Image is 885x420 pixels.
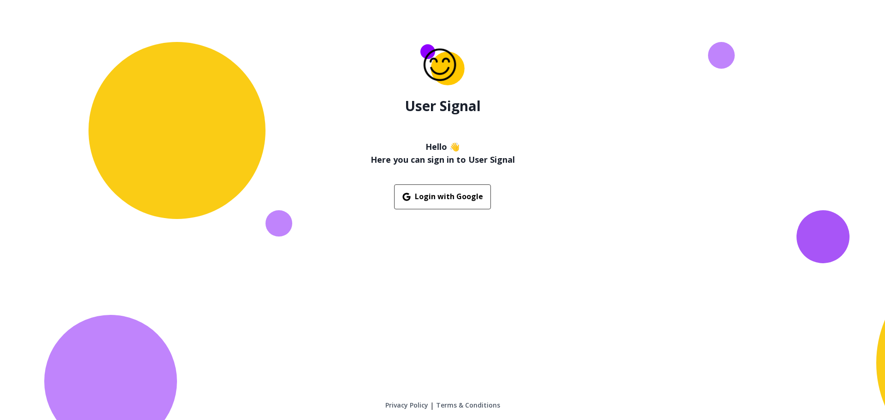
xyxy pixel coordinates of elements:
[405,98,481,114] h1: User Signal
[371,140,515,153] h3: Hello 👋
[385,401,428,410] a: Privacy Policy
[430,400,434,411] span: |
[436,401,500,410] a: Terms & Conditions
[394,184,491,209] button: Login with Google
[371,153,515,166] h4: Here you can sign in to User Signal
